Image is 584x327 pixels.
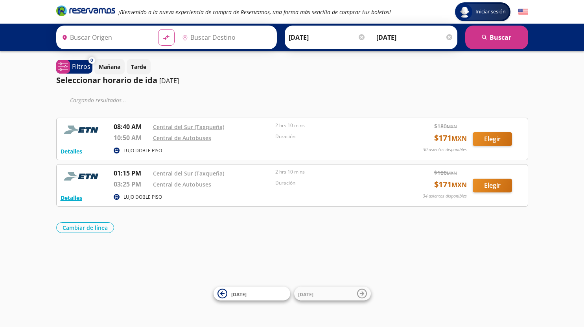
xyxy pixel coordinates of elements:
[423,146,467,153] p: 30 asientos disponibles
[275,179,394,187] p: Duración
[275,168,394,176] p: 2 hrs 10 mins
[472,8,509,16] span: Iniciar sesión
[275,133,394,140] p: Duración
[56,74,157,86] p: Seleccionar horario de ida
[56,222,114,233] button: Cambiar de línea
[434,132,467,144] span: $ 171
[114,168,149,178] p: 01:15 PM
[298,291,313,297] span: [DATE]
[72,62,90,71] p: Filtros
[159,76,179,85] p: [DATE]
[473,132,512,146] button: Elegir
[118,8,391,16] em: ¡Bienvenido a la nueva experiencia de compra de Reservamos, una forma más sencilla de comprar tus...
[61,147,82,155] button: Detalles
[153,123,224,131] a: Central del Sur (Taxqueña)
[90,57,93,64] span: 0
[61,194,82,202] button: Detalles
[451,181,467,189] small: MXN
[518,7,528,17] button: English
[447,170,457,176] small: MXN
[123,194,162,201] p: LUJO DOBLE PISO
[214,287,290,301] button: [DATE]
[465,26,528,49] button: Buscar
[56,60,92,74] button: 0Filtros
[153,170,224,177] a: Central del Sur (Taxqueña)
[473,179,512,192] button: Elegir
[114,179,149,189] p: 03:25 PM
[289,28,366,47] input: Elegir Fecha
[423,193,467,200] p: 34 asientos disponibles
[179,28,273,47] input: Buscar Destino
[61,168,104,184] img: RESERVAMOS
[275,122,394,129] p: 2 hrs 10 mins
[434,168,457,177] span: $ 180
[131,63,146,71] p: Tarde
[114,122,149,131] p: 08:40 AM
[127,59,151,74] button: Tarde
[153,134,211,142] a: Central de Autobuses
[70,96,126,104] em: Cargando resultados ...
[99,63,120,71] p: Mañana
[434,179,467,190] span: $ 171
[56,5,115,19] a: Brand Logo
[94,59,125,74] button: Mañana
[434,122,457,130] span: $ 180
[114,133,149,142] p: 10:50 AM
[376,28,453,47] input: Opcional
[294,287,371,301] button: [DATE]
[153,181,211,188] a: Central de Autobuses
[59,28,152,47] input: Buscar Origen
[56,5,115,17] i: Brand Logo
[231,291,247,297] span: [DATE]
[123,147,162,154] p: LUJO DOBLE PISO
[61,122,104,138] img: RESERVAMOS
[451,134,467,143] small: MXN
[447,124,457,129] small: MXN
